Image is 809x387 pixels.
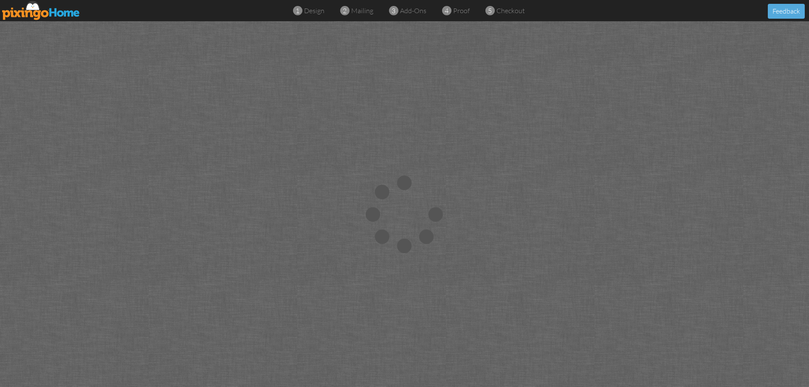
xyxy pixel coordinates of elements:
span: mailing [351,6,373,15]
span: proof [453,6,470,15]
img: pixingo logo [2,1,80,20]
button: Feedback [768,4,805,19]
span: checkout [496,6,525,15]
span: 5 [488,6,492,16]
span: 4 [445,6,448,16]
span: add-ons [400,6,426,15]
span: design [304,6,324,15]
span: 3 [392,6,395,16]
span: 1 [296,6,299,16]
span: 2 [343,6,347,16]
